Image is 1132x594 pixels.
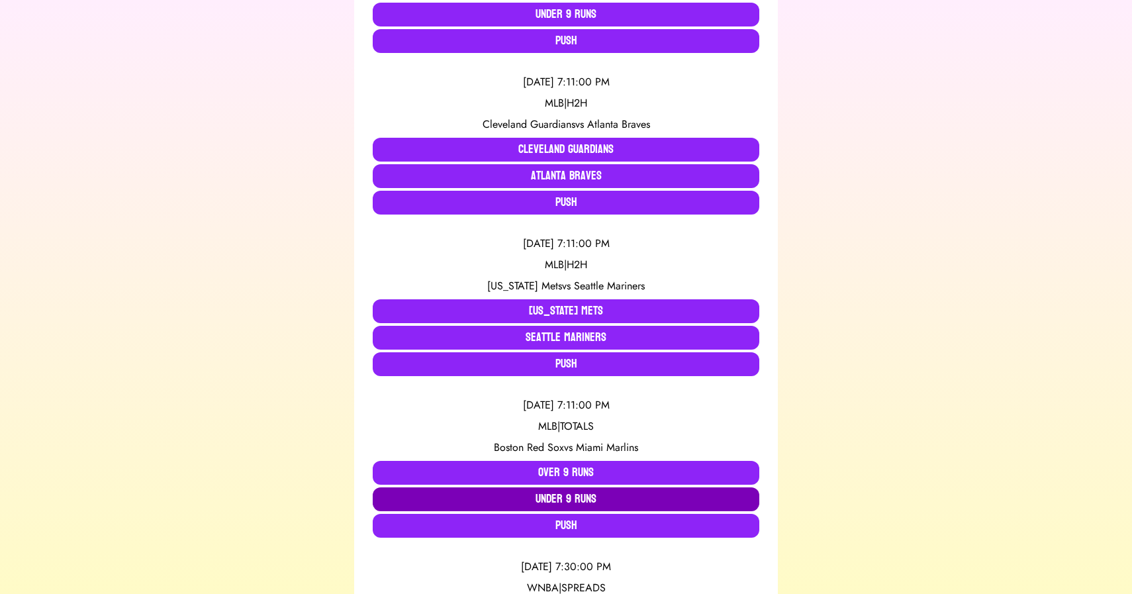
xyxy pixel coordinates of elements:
[373,559,759,575] div: [DATE] 7:30:00 PM
[373,257,759,273] div: MLB | H2H
[373,278,759,294] div: vs
[373,236,759,252] div: [DATE] 7:11:00 PM
[373,191,759,215] button: Push
[574,278,645,293] span: Seattle Mariners
[373,117,759,132] div: vs
[373,164,759,188] button: Atlanta Braves
[373,352,759,376] button: Push
[373,419,759,434] div: MLB | TOTALS
[373,74,759,90] div: [DATE] 7:11:00 PM
[487,278,562,293] span: [US_STATE] Mets
[587,117,650,132] span: Atlanta Braves
[373,326,759,350] button: Seattle Mariners
[373,461,759,485] button: Over 9 Runs
[373,3,759,26] button: Under 9 Runs
[373,95,759,111] div: MLB | H2H
[373,29,759,53] button: Push
[373,514,759,538] button: Push
[576,440,638,455] span: Miami Marlins
[373,299,759,323] button: [US_STATE] Mets
[373,487,759,511] button: Under 9 Runs
[494,440,564,455] span: Boston Red Sox
[373,440,759,456] div: vs
[483,117,575,132] span: Cleveland Guardians
[373,397,759,413] div: [DATE] 7:11:00 PM
[373,138,759,162] button: Cleveland Guardians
